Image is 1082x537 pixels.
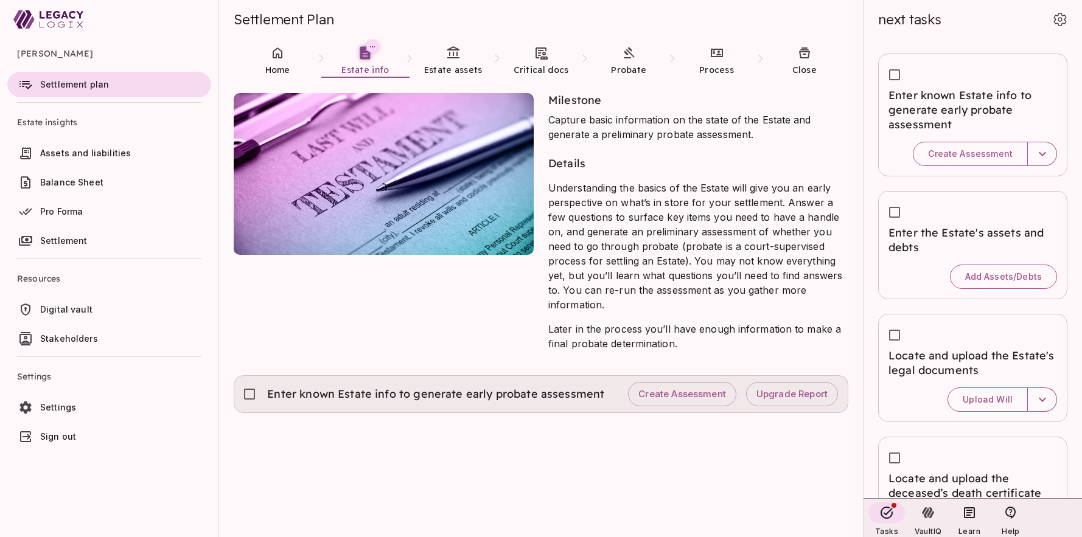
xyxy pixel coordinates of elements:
span: Resources [17,264,201,293]
span: Home [265,64,290,75]
a: Pro Forma [7,199,211,224]
p: Understanding the basics of the Estate will give you an early perspective on what’s in store for ... [548,181,848,312]
img: settlement-plan [234,93,534,255]
span: Digital vault [40,304,92,314]
span: Probate [611,64,646,75]
span: Add Assets/Debts [965,271,1042,282]
div: Enter known Estate info to generate early probate assessmentCreate Assessment [878,54,1067,176]
div: Enter the Estate's assets and debtsAdd Assets/Debts [878,191,1067,299]
span: Estate info [341,64,389,75]
span: Process [699,64,734,75]
span: Settings [17,362,201,391]
button: Add Assets/Debts [950,265,1057,289]
span: Enter the Estate's assets and debts [888,226,1057,255]
span: Close [792,64,817,75]
a: Balance Sheet [7,170,211,195]
span: Tasks [875,527,898,536]
span: Assets and liabilities [40,148,131,158]
a: Settings [7,395,211,420]
div: Locate and upload the Estate's legal documentsUpload Will [878,314,1067,422]
span: Create Assessment [638,389,726,400]
span: Critical docs [514,64,569,75]
a: Assets and liabilities [7,140,211,166]
span: Settings [40,402,76,412]
button: Upgrade Report [746,382,838,406]
span: Sign out [40,431,76,442]
span: Learn [958,527,980,536]
span: Help [1002,527,1019,536]
span: Details [548,156,585,170]
span: Stakeholders [40,333,98,344]
span: Upgrade Report [756,389,828,400]
a: Settlement [7,228,211,254]
p: Later in the process you’ll have enough information to make a final probate determination. [548,322,848,351]
span: Pro Forma [40,206,83,217]
span: Settlement plan [40,79,109,89]
span: [PERSON_NAME] [17,39,201,68]
button: Upload Will [948,387,1028,412]
span: Capture basic information on the state of the Estate and generate a preliminary probate assessment. [548,114,811,140]
span: VaultIQ [915,527,941,536]
a: Settlement plan [7,72,211,97]
span: Settlement [40,235,88,246]
span: Upload Will [963,394,1013,405]
span: Milestone [548,93,601,107]
button: Create Assessment [628,382,736,406]
a: Sign out [7,424,211,449]
span: Settlement Plan [234,11,333,28]
span: Enter known Estate info to generate early probate assessment [888,88,1057,132]
div: Enter known Estate info to generate early probate assessmentCreate AssessmentUpgrade Report [234,375,848,413]
button: Create Assessment [913,142,1028,166]
span: Locate and upload the Estate's legal documents [888,348,1057,378]
a: Digital vault [7,297,211,322]
span: next tasks [878,11,941,28]
span: Balance Sheet [40,177,103,187]
span: Create Assessment [928,148,1013,159]
span: Estate insights [17,108,201,137]
span: Enter known Estate info to generate early probate assessment [267,387,606,401]
a: Stakeholders [7,326,211,352]
span: Estate assets [424,64,483,75]
span: Locate and upload the deceased’s death certificate [888,471,1057,501]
